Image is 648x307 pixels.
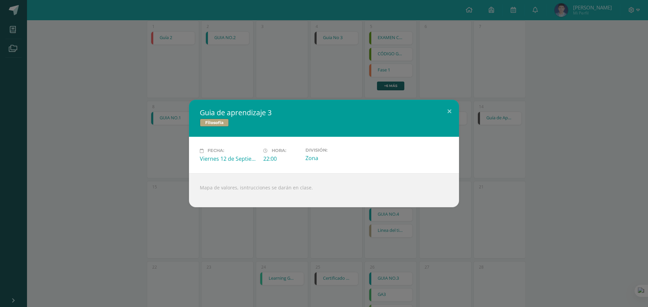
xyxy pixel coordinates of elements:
span: Filosofía [200,119,229,127]
button: Close (Esc) [440,100,459,123]
div: Zona [305,154,363,162]
div: Mapa de valores, isntrucciones se darán en clase. [189,173,459,207]
label: División: [305,148,363,153]
div: 22:00 [263,155,300,162]
span: Hora: [272,148,286,153]
span: Fecha: [208,148,224,153]
div: Viernes 12 de Septiembre [200,155,258,162]
h2: Guia de aprendizaje 3 [200,108,448,117]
